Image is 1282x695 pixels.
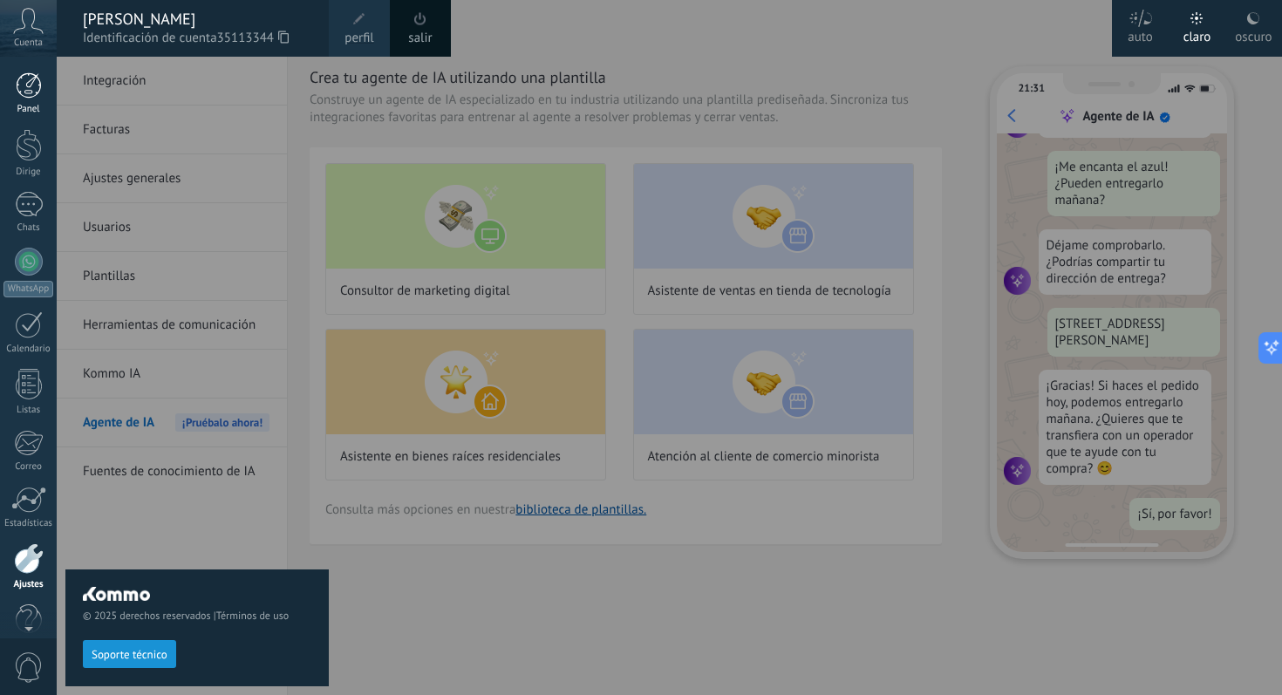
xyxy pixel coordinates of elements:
font: Chats [17,221,39,234]
a: salir [408,29,432,48]
a: Soporte técnico [83,647,176,660]
font: Identificación de cuenta [83,30,217,46]
font: [PERSON_NAME] [83,9,195,29]
font: Cuenta [14,37,43,49]
button: Soporte técnico [83,640,176,668]
font: WhatsApp [8,283,49,295]
font: claro [1183,29,1211,45]
font: Listas [17,404,40,416]
font: oscuro [1235,29,1272,45]
font: Calendario [6,343,50,355]
font: Estadísticas [4,517,52,529]
font: Ajustes [13,578,43,590]
font: Dirige [16,166,40,178]
font: perfil [344,30,373,46]
font: Soporte técnico [92,647,167,662]
font: Correo [15,460,42,473]
font: salir [408,30,432,46]
font: Panel [17,103,39,115]
font: auto [1128,29,1153,45]
font: 35113344 [217,30,274,46]
font: © 2025 derechos reservados | [83,610,216,623]
a: Términos de uso [216,610,289,623]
